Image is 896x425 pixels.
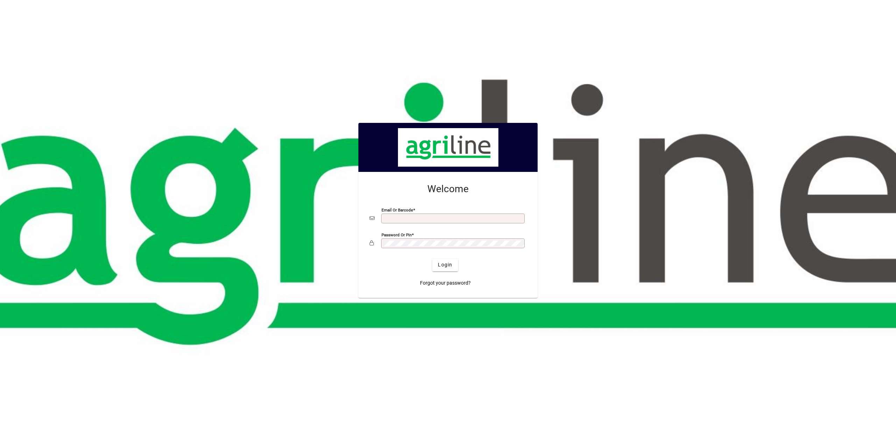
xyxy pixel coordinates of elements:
span: Forgot your password? [420,279,471,287]
mat-label: Email or Barcode [381,207,413,212]
mat-label: Password or Pin [381,232,412,237]
span: Login [438,261,452,269]
button: Login [432,259,458,271]
h2: Welcome [370,183,526,195]
a: Forgot your password? [417,277,474,290]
